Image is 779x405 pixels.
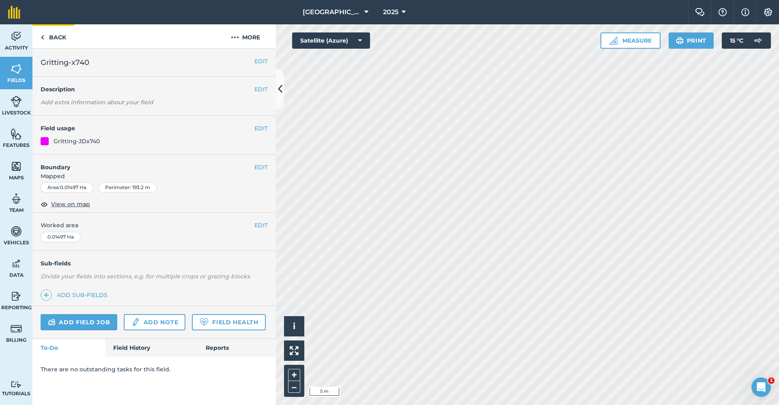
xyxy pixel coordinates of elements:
[676,36,684,45] img: svg+xml;base64,PHN2ZyB4bWxucz0iaHR0cDovL3d3dy53My5vcmcvMjAwMC9zdmciIHdpZHRoPSIxOSIgaGVpZ2h0PSIyNC...
[11,30,22,43] img: svg+xml;base64,PD94bWwgdmVyc2lvbj0iMS4wIiBlbmNvZGluZz0idXRmLTgiPz4KPCEtLSBHZW5lcmF0b3I6IEFkb2JlIE...
[11,225,22,237] img: svg+xml;base64,PD94bWwgdmVyc2lvbj0iMS4wIiBlbmNvZGluZz0idXRmLTgiPz4KPCEtLSBHZW5lcmF0b3I6IEFkb2JlIE...
[303,7,361,17] span: [GEOGRAPHIC_DATA] (Gardens)
[32,339,105,357] a: To-Do
[124,314,185,330] a: Add note
[669,32,714,49] button: Print
[198,339,276,357] a: Reports
[231,32,239,42] img: svg+xml;base64,PHN2ZyB4bWxucz0iaHR0cDovL3d3dy53My5vcmcvMjAwMC9zdmciIHdpZHRoPSIyMCIgaGVpZ2h0PSIyNC...
[600,32,661,49] button: Measure
[695,8,705,16] img: Two speech bubbles overlapping with the left bubble in the forefront
[32,24,74,48] a: Back
[763,8,773,16] img: A cog icon
[32,259,276,268] h4: Sub-fields
[11,323,22,335] img: svg+xml;base64,PD94bWwgdmVyc2lvbj0iMS4wIiBlbmNvZGluZz0idXRmLTgiPz4KPCEtLSBHZW5lcmF0b3I6IEFkb2JlIE...
[750,32,766,49] img: svg+xml;base64,PD94bWwgdmVyc2lvbj0iMS4wIiBlbmNvZGluZz0idXRmLTgiPz4KPCEtLSBHZW5lcmF0b3I6IEFkb2JlIE...
[105,339,197,357] a: Field History
[722,32,771,49] button: 15 °C
[11,160,22,172] img: svg+xml;base64,PHN2ZyB4bWxucz0iaHR0cDovL3d3dy53My5vcmcvMjAwMC9zdmciIHdpZHRoPSI1NiIgaGVpZ2h0PSI2MC...
[254,57,268,66] button: EDIT
[192,314,265,330] a: Field Health
[11,258,22,270] img: svg+xml;base64,PD94bWwgdmVyc2lvbj0iMS4wIiBlbmNvZGluZz0idXRmLTgiPz4KPCEtLSBHZW5lcmF0b3I6IEFkb2JlIE...
[41,365,268,374] p: There are no outstanding tasks for this field.
[11,63,22,75] img: svg+xml;base64,PHN2ZyB4bWxucz0iaHR0cDovL3d3dy53My5vcmcvMjAwMC9zdmciIHdpZHRoPSI1NiIgaGVpZ2h0PSI2MC...
[751,377,771,397] iframe: Intercom live chat
[293,321,295,331] span: i
[41,221,268,230] span: Worked area
[741,7,749,17] img: svg+xml;base64,PHN2ZyB4bWxucz0iaHR0cDovL3d3dy53My5vcmcvMjAwMC9zdmciIHdpZHRoPSIxNyIgaGVpZ2h0PSIxNy...
[41,289,111,301] a: Add sub-fields
[43,290,49,300] img: svg+xml;base64,PHN2ZyB4bWxucz0iaHR0cDovL3d3dy53My5vcmcvMjAwMC9zdmciIHdpZHRoPSIxNCIgaGVpZ2h0PSIyNC...
[768,377,775,384] span: 1
[254,85,268,94] button: EDIT
[41,57,89,68] span: Gritting-x740
[288,369,300,381] button: +
[41,232,81,242] div: 0.01497 Ha
[54,137,100,146] div: Gritting-JDx740
[609,37,618,45] img: Ruler icon
[292,32,370,49] button: Satellite (Azure)
[41,32,44,42] img: svg+xml;base64,PHN2ZyB4bWxucz0iaHR0cDovL3d3dy53My5vcmcvMjAwMC9zdmciIHdpZHRoPSI5IiBoZWlnaHQ9IjI0Ii...
[41,273,250,280] em: Divide your fields into sections, e.g. for multiple crops or grazing blocks
[11,95,22,108] img: svg+xml;base64,PD94bWwgdmVyc2lvbj0iMS4wIiBlbmNvZGluZz0idXRmLTgiPz4KPCEtLSBHZW5lcmF0b3I6IEFkb2JlIE...
[48,317,56,327] img: svg+xml;base64,PD94bWwgdmVyc2lvbj0iMS4wIiBlbmNvZGluZz0idXRmLTgiPz4KPCEtLSBHZW5lcmF0b3I6IEFkb2JlIE...
[11,290,22,302] img: svg+xml;base64,PD94bWwgdmVyc2lvbj0iMS4wIiBlbmNvZGluZz0idXRmLTgiPz4KPCEtLSBHZW5lcmF0b3I6IEFkb2JlIE...
[11,381,22,388] img: svg+xml;base64,PD94bWwgdmVyc2lvbj0iMS4wIiBlbmNvZGluZz0idXRmLTgiPz4KPCEtLSBHZW5lcmF0b3I6IEFkb2JlIE...
[41,99,153,106] em: Add extra information about your field
[32,172,276,181] span: Mapped
[288,381,300,393] button: –
[383,7,398,17] span: 2025
[254,221,268,230] button: EDIT
[284,316,304,336] button: i
[41,85,268,94] h4: Description
[32,155,254,172] h4: Boundary
[215,24,276,48] button: More
[730,32,743,49] span: 15 ° C
[41,124,254,133] h4: Field usage
[51,200,90,209] span: View on map
[8,6,20,19] img: fieldmargin Logo
[11,193,22,205] img: svg+xml;base64,PD94bWwgdmVyc2lvbj0iMS4wIiBlbmNvZGluZz0idXRmLTgiPz4KPCEtLSBHZW5lcmF0b3I6IEFkb2JlIE...
[41,199,90,209] button: View on map
[41,199,48,209] img: svg+xml;base64,PHN2ZyB4bWxucz0iaHR0cDovL3d3dy53My5vcmcvMjAwMC9zdmciIHdpZHRoPSIxOCIgaGVpZ2h0PSIyNC...
[254,124,268,133] button: EDIT
[98,182,157,193] div: Perimeter : 193.2 m
[11,128,22,140] img: svg+xml;base64,PHN2ZyB4bWxucz0iaHR0cDovL3d3dy53My5vcmcvMjAwMC9zdmciIHdpZHRoPSI1NiIgaGVpZ2h0PSI2MC...
[718,8,727,16] img: A question mark icon
[290,346,299,355] img: Four arrows, one pointing top left, one top right, one bottom right and the last bottom left
[254,163,268,172] button: EDIT
[131,317,140,327] img: svg+xml;base64,PD94bWwgdmVyc2lvbj0iMS4wIiBlbmNvZGluZz0idXRmLTgiPz4KPCEtLSBHZW5lcmF0b3I6IEFkb2JlIE...
[41,182,93,193] div: Area : 0.01497 Ha
[41,314,117,330] a: Add field job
